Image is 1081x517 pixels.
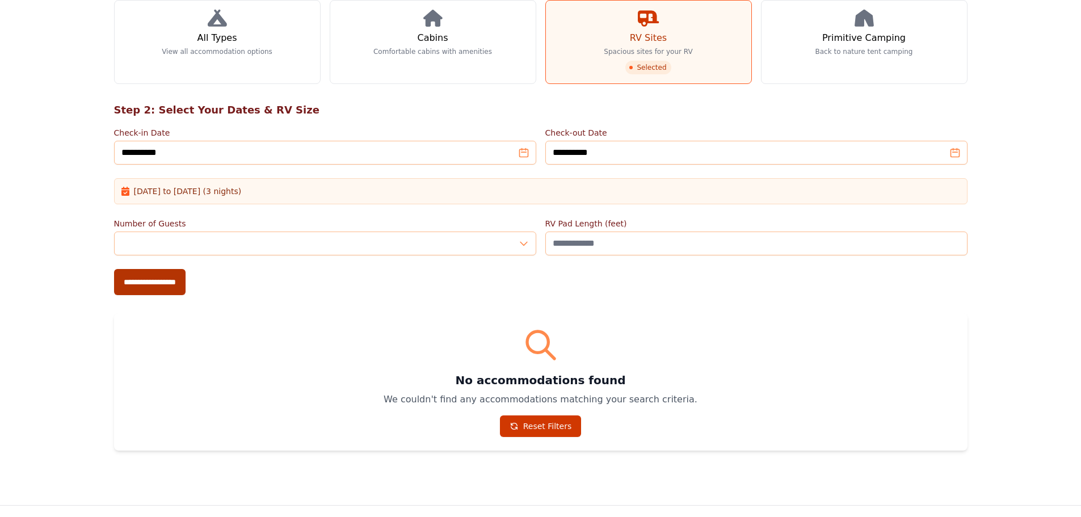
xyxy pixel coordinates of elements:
[162,47,272,56] p: View all accommodation options
[114,102,968,118] h2: Step 2: Select Your Dates & RV Size
[822,31,906,45] h3: Primitive Camping
[114,127,536,138] label: Check-in Date
[604,47,692,56] p: Spacious sites for your RV
[625,61,671,74] span: Selected
[197,31,237,45] h3: All Types
[373,47,492,56] p: Comfortable cabins with amenities
[128,393,954,406] p: We couldn't find any accommodations matching your search criteria.
[417,31,448,45] h3: Cabins
[500,415,582,437] a: Reset Filters
[128,372,954,388] h3: No accommodations found
[134,186,242,197] span: [DATE] to [DATE] (3 nights)
[545,218,968,229] label: RV Pad Length (feet)
[815,47,913,56] p: Back to nature tent camping
[630,31,667,45] h3: RV Sites
[545,127,968,138] label: Check-out Date
[114,218,536,229] label: Number of Guests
